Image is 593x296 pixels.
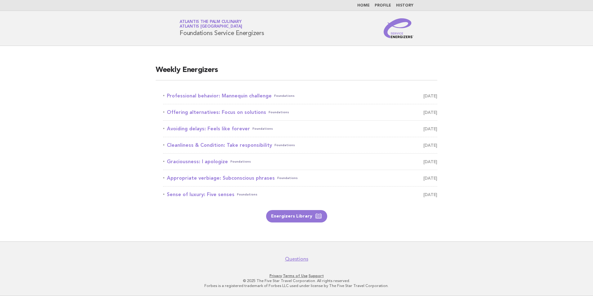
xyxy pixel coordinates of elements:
[266,210,327,222] a: Energizers Library
[156,65,437,80] h2: Weekly Energizers
[252,124,273,133] span: Foundations
[285,256,308,262] a: Questions
[423,190,437,199] span: [DATE]
[423,124,437,133] span: [DATE]
[423,92,437,100] span: [DATE]
[163,157,437,166] a: Graciousness: I apologizeFoundations [DATE]
[423,141,437,150] span: [DATE]
[180,20,264,36] h1: Foundations Service Energizers
[163,124,437,133] a: Avoiding delays: Feels like foreverFoundations [DATE]
[180,25,242,29] span: Atlantis [GEOGRAPHIC_DATA]
[277,174,298,182] span: Foundations
[163,190,437,199] a: Sense of luxury: Five sensesFoundations [DATE]
[423,174,437,182] span: [DATE]
[163,174,437,182] a: Appropriate verbiage: Subconscious phrasesFoundations [DATE]
[423,108,437,117] span: [DATE]
[230,157,251,166] span: Foundations
[107,273,486,278] p: · ·
[375,4,391,7] a: Profile
[237,190,257,199] span: Foundations
[274,141,295,150] span: Foundations
[309,274,324,278] a: Support
[163,108,437,117] a: Offering alternatives: Focus on solutionsFoundations [DATE]
[269,108,289,117] span: Foundations
[396,4,413,7] a: History
[357,4,370,7] a: Home
[107,278,486,283] p: © 2025 The Five Star Travel Corporation. All rights reserved.
[180,20,242,29] a: Atlantis The Palm CulinaryAtlantis [GEOGRAPHIC_DATA]
[423,157,437,166] span: [DATE]
[163,92,437,100] a: Professional behavior: Mannequin challengeFoundations [DATE]
[107,283,486,288] p: Forbes is a registered trademark of Forbes LLC used under license by The Five Star Travel Corpora...
[283,274,308,278] a: Terms of Use
[163,141,437,150] a: Cleanliness & Condition: Take responsibilityFoundations [DATE]
[274,92,295,100] span: Foundations
[270,274,282,278] a: Privacy
[384,18,413,38] img: Service Energizers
